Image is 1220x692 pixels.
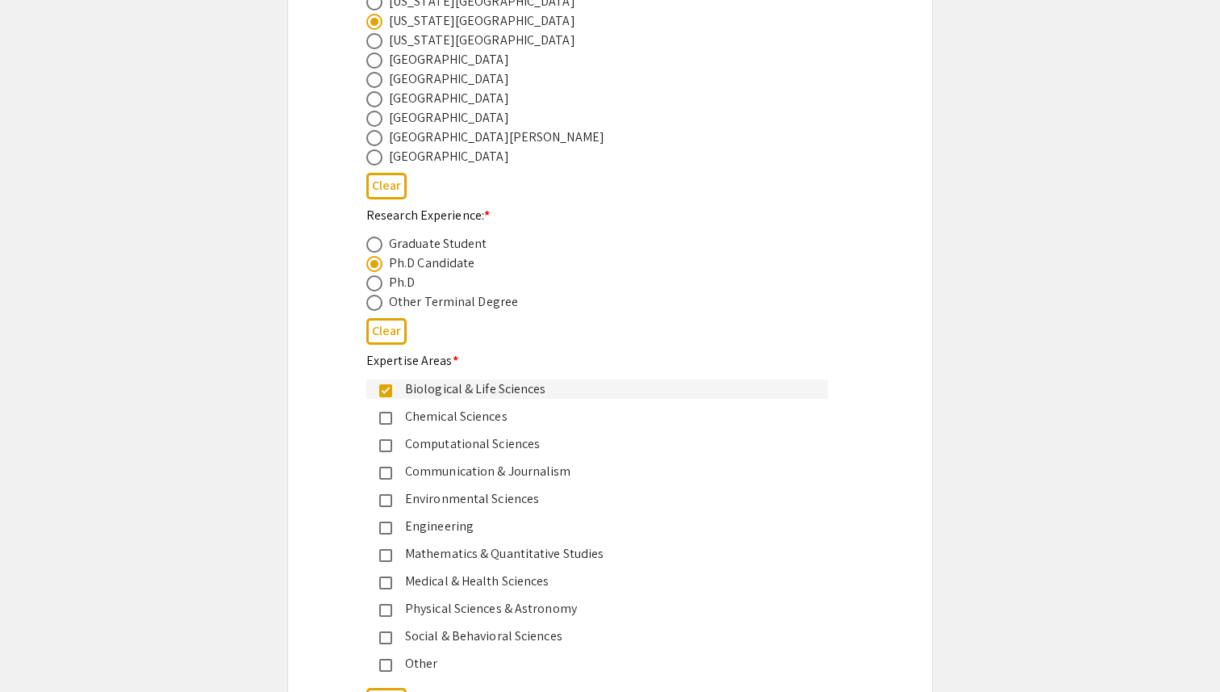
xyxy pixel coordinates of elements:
[392,434,815,454] div: Computational Sciences
[392,599,815,619] div: Physical Sciences & Astronomy
[366,207,490,224] mat-label: Research Experience:
[392,544,815,564] div: Mathematics & Quantitative Studies
[366,173,407,199] button: Clear
[392,517,815,536] div: Engineering
[389,11,575,31] div: [US_STATE][GEOGRAPHIC_DATA]
[389,234,487,254] div: Graduate Student
[389,89,509,108] div: [GEOGRAPHIC_DATA]
[366,352,458,369] mat-label: Expertise Areas
[389,128,604,147] div: [GEOGRAPHIC_DATA][PERSON_NAME]
[366,318,407,345] button: Clear
[389,69,509,89] div: [GEOGRAPHIC_DATA]
[392,489,815,509] div: Environmental Sciences
[389,254,474,273] div: Ph.D Candidate
[392,380,815,399] div: Biological & Life Sciences
[389,31,575,50] div: [US_STATE][GEOGRAPHIC_DATA]
[392,654,815,673] div: Other
[389,50,509,69] div: [GEOGRAPHIC_DATA]
[389,147,509,166] div: [GEOGRAPHIC_DATA]
[392,572,815,591] div: Medical & Health Sciences
[389,108,509,128] div: [GEOGRAPHIC_DATA]
[12,619,69,680] iframe: Chat
[389,292,518,312] div: Other Terminal Degree
[392,407,815,426] div: Chemical Sciences
[389,273,415,292] div: Ph.D
[392,627,815,646] div: Social & Behavioral Sciences
[392,462,815,481] div: Communication & Journalism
